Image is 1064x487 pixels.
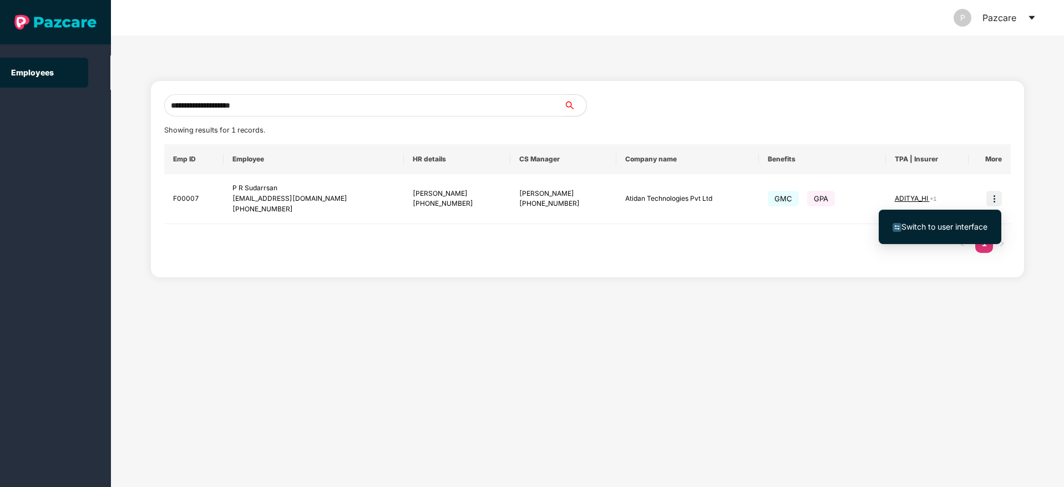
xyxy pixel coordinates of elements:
div: [EMAIL_ADDRESS][DOMAIN_NAME] [232,194,395,204]
span: caret-down [1027,13,1036,22]
div: [PERSON_NAME] [413,189,501,199]
div: [PHONE_NUMBER] [232,204,395,215]
th: HR details [404,144,510,174]
th: CS Manager [510,144,617,174]
th: Emp ID [164,144,224,174]
button: search [564,94,587,116]
th: More [969,144,1011,174]
td: Atidan Technologies Pvt Ltd [616,174,759,224]
span: P [960,9,965,27]
span: GMC [768,191,799,206]
div: [PERSON_NAME] [519,189,608,199]
div: [PHONE_NUMBER] [519,199,608,209]
span: Switch to user interface [901,222,987,231]
span: search [564,101,586,110]
li: Next Page [993,235,1011,253]
div: [PHONE_NUMBER] [413,199,501,209]
img: svg+xml;base64,PHN2ZyB4bWxucz0iaHR0cDovL3d3dy53My5vcmcvMjAwMC9zdmciIHdpZHRoPSIxNiIgaGVpZ2h0PSIxNi... [893,223,901,232]
span: Showing results for 1 records. [164,126,265,134]
td: F00007 [164,174,224,224]
span: + 1 [930,195,936,202]
span: right [999,240,1005,247]
div: P R Sudarrsan [232,183,395,194]
span: ADITYA_HI [895,194,930,202]
th: Employee [224,144,404,174]
span: GPA [807,191,835,206]
a: Employees [11,68,54,77]
button: right [993,235,1011,253]
th: TPA | Insurer [886,144,969,174]
img: icon [986,191,1002,206]
th: Company name [616,144,759,174]
th: Benefits [759,144,885,174]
